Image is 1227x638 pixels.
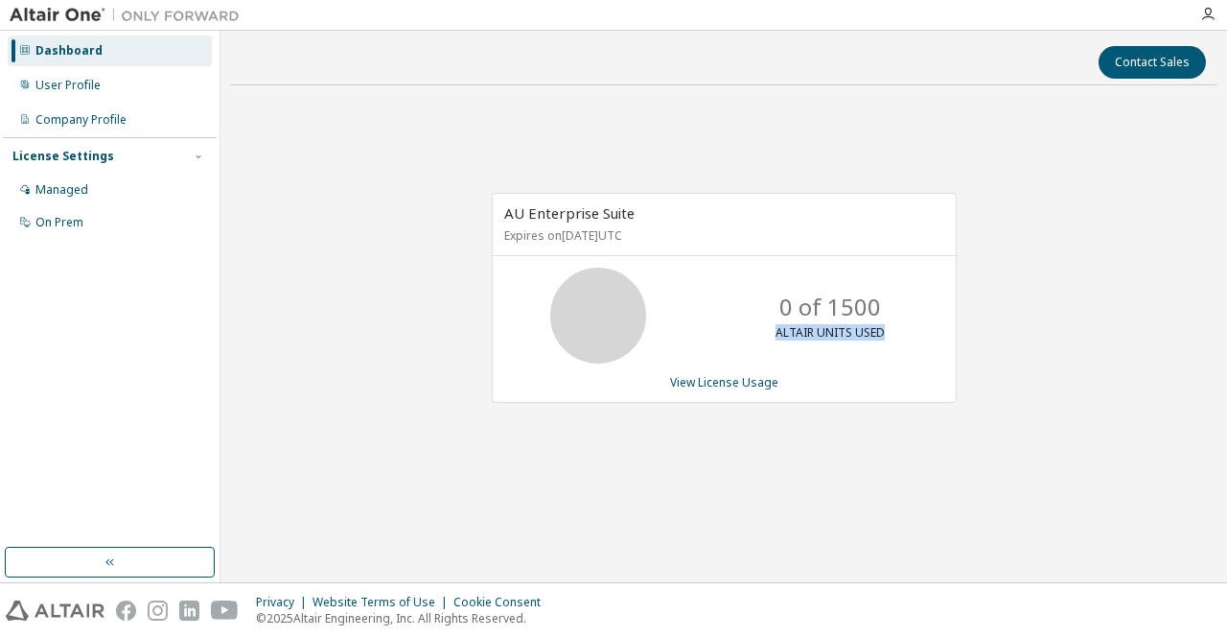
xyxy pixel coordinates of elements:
[779,291,881,323] p: 0 of 1500
[6,601,104,621] img: altair_logo.svg
[12,149,114,164] div: License Settings
[313,595,453,610] div: Website Terms of Use
[504,203,635,223] span: AU Enterprise Suite
[211,601,239,621] img: youtube.svg
[35,112,127,128] div: Company Profile
[179,601,199,621] img: linkedin.svg
[35,43,103,59] div: Dashboard
[453,595,552,610] div: Cookie Consent
[10,6,249,25] img: Altair One
[504,227,939,244] p: Expires on [DATE] UTC
[148,601,168,621] img: instagram.svg
[35,215,83,230] div: On Prem
[35,182,88,198] div: Managed
[116,601,136,621] img: facebook.svg
[776,324,885,341] p: ALTAIR UNITS USED
[1099,46,1206,79] button: Contact Sales
[256,610,552,626] p: © 2025 Altair Engineering, Inc. All Rights Reserved.
[670,374,778,390] a: View License Usage
[35,78,101,93] div: User Profile
[256,595,313,610] div: Privacy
